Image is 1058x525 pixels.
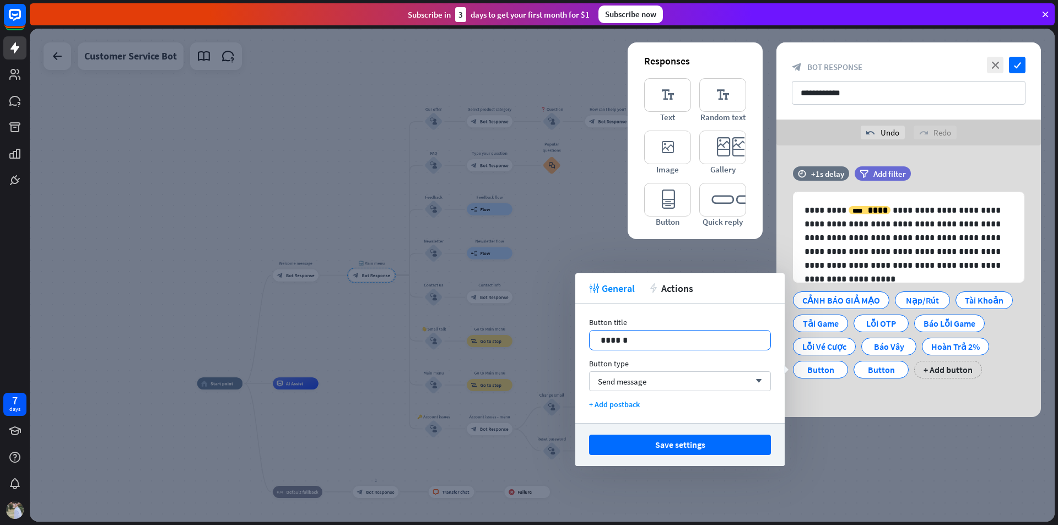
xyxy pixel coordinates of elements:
div: Button [802,361,839,378]
div: Báo Lỗi Game [924,315,975,332]
div: Button [863,361,899,378]
div: 3 [455,7,466,22]
div: Lỗi Vé Cược [802,338,846,355]
i: tweak [589,283,599,293]
span: Add filter [873,169,906,179]
div: 7 [12,396,18,405]
i: block_bot_response [792,62,802,72]
i: close [987,57,1003,73]
div: +1s delay [811,169,844,179]
i: redo [919,128,928,137]
div: Tài Khoản [965,292,1003,308]
div: Redo [914,126,957,139]
i: filter [860,170,868,178]
i: action [649,283,658,293]
span: Send message [598,376,646,387]
button: Open LiveChat chat widget [9,4,42,37]
div: Nạp/Rút [904,292,941,308]
div: + Add button [914,361,982,378]
div: CẢNH BÁO GIẢ MẠO [802,292,880,308]
div: Subscribe in days to get your first month for $1 [408,7,590,22]
i: check [1009,57,1025,73]
span: Bot Response [807,62,862,72]
div: Subscribe now [598,6,663,23]
div: Button title [589,317,771,327]
span: General [602,282,635,295]
div: + Add postback [589,399,771,409]
div: days [9,405,20,413]
div: Undo [861,126,905,139]
div: Tải Game [802,315,839,332]
span: Actions [661,282,693,295]
button: Save settings [589,435,771,455]
div: Hoàn Trả 2% [931,338,980,355]
div: Lỗi OTP [863,315,899,332]
i: undo [866,128,875,137]
a: 7 days [3,393,26,416]
i: time [798,170,806,177]
i: arrow_down [750,378,762,385]
div: Báo Vây [871,338,907,355]
div: Button type [589,359,771,369]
